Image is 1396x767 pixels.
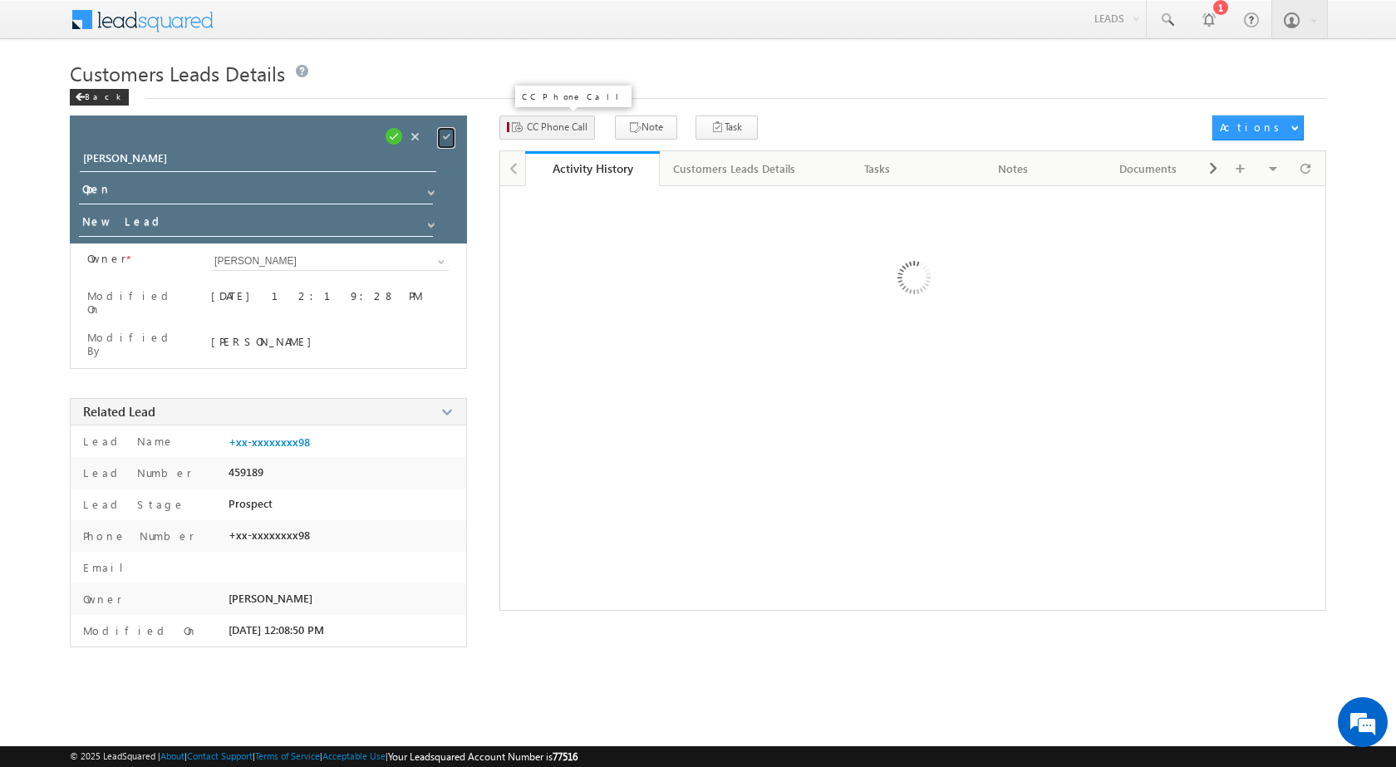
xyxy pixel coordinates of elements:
[79,465,192,480] label: Lead Number
[70,89,129,106] div: Back
[83,403,155,420] span: Related Lead
[229,465,263,479] span: 459189
[538,160,648,176] div: Activity History
[79,623,198,638] label: Modified On
[673,159,795,179] div: Customers Leads Details
[522,91,625,102] p: CC Phone Call
[827,194,999,366] img: Loading ...
[696,116,758,140] button: Task
[229,623,324,637] span: [DATE] 12:08:50 PM
[87,252,126,265] label: Owner
[525,151,661,186] a: Activity History
[211,252,450,271] input: Type to Search
[419,180,440,197] a: Show All Items
[388,750,578,763] span: Your Leadsquared Account Number is
[322,750,386,761] a: Acceptable Use
[810,151,946,186] a: Tasks
[527,120,587,135] span: CC Phone Call
[79,179,432,204] input: Status
[946,151,1081,186] a: Notes
[187,750,253,761] a: Contact Support
[959,159,1066,179] div: Notes
[229,497,273,510] span: Prospect
[79,592,122,607] label: Owner
[226,512,302,534] em: Start Chat
[229,592,312,605] span: [PERSON_NAME]
[79,434,174,449] label: Lead Name
[229,529,310,542] span: +xx-xxxxxxxx98
[160,750,184,761] a: About
[499,116,595,140] button: CC Phone Call
[87,331,190,357] label: Modified By
[79,529,194,543] label: Phone Number
[229,435,310,449] a: +xx-xxxxxxxx98
[255,750,320,761] a: Terms of Service
[823,159,931,179] div: Tasks
[70,60,285,86] span: Customers Leads Details
[79,560,136,575] label: Email
[1212,116,1304,140] button: Actions
[429,253,450,270] a: Show All Items
[211,288,450,312] div: [DATE] 12:19:28 PM
[273,8,312,48] div: Minimize live chat window
[1220,120,1285,135] div: Actions
[22,154,303,498] textarea: Type your message and hit 'Enter'
[1081,151,1217,186] a: Documents
[79,497,185,512] label: Lead Stage
[70,749,578,765] span: © 2025 LeadSquared | | | | |
[660,151,810,186] a: Customers Leads Details
[80,149,436,172] input: Opportunity Name Opportunity Name
[87,289,190,316] label: Modified On
[419,213,440,229] a: Show All Items
[211,334,450,349] div: [PERSON_NAME]
[1094,159,1202,179] div: Documents
[553,750,578,763] span: 77516
[615,116,677,140] button: Note
[28,87,70,109] img: d_60004797649_company_0_60004797649
[79,211,432,237] input: Stage
[86,87,279,109] div: Chat with us now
